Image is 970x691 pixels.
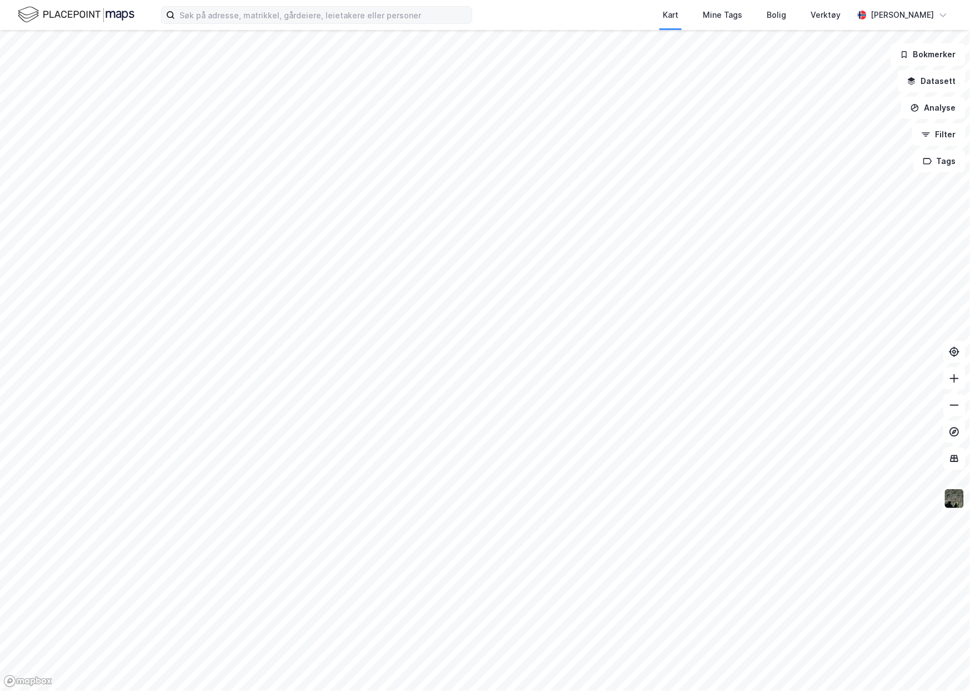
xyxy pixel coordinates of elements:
[914,638,970,691] div: Kontrollprogram for chat
[703,8,743,22] div: Mine Tags
[767,8,787,22] div: Bolig
[898,70,966,92] button: Datasett
[901,97,966,119] button: Analyse
[663,8,678,22] div: Kart
[944,488,965,509] img: 9k=
[914,638,970,691] iframe: Chat Widget
[175,7,472,23] input: Søk på adresse, matrikkel, gårdeiere, leietakere eller personer
[18,5,134,24] img: logo.f888ab2527a4732fd821a326f86c7f29.svg
[891,43,966,66] button: Bokmerker
[914,150,966,172] button: Tags
[912,123,966,146] button: Filter
[3,675,52,688] a: Mapbox homepage
[871,8,934,22] div: [PERSON_NAME]
[811,8,841,22] div: Verktøy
